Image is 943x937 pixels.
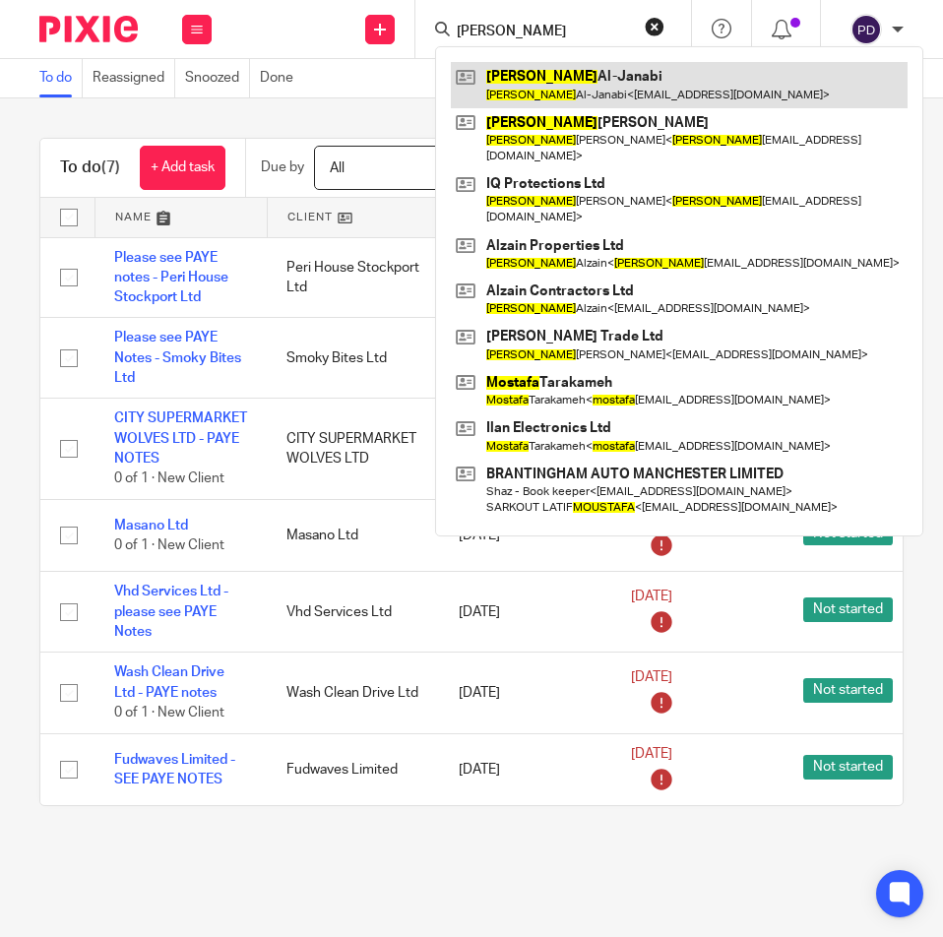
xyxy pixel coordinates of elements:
td: Peri House Stockport Ltd [267,237,439,318]
a: Vhd Services Ltd - please see PAYE Notes [114,585,228,639]
span: [DATE] [631,590,672,603]
span: All [330,161,345,175]
span: Not started [803,755,893,780]
a: Fudwaves Limited - SEE PAYE NOTES [114,753,235,786]
span: 0 of 1 · New Client [114,472,224,486]
td: Fudwaves Limited [267,733,439,805]
img: svg%3E [850,14,882,45]
td: Smoky Bites Ltd [267,318,439,399]
a: Please see PAYE Notes - Smoky Bites Ltd [114,331,241,385]
a: Reassigned [93,59,175,97]
span: [DATE] [631,747,672,761]
a: Please see PAYE notes - Peri House Stockport Ltd [114,251,228,305]
h1: To do [60,157,120,178]
a: CITY SUPERMARKET WOLVES LTD - PAYE NOTES [114,411,247,466]
td: Wash Clean Drive Ltd [267,653,439,733]
a: Snoozed [185,59,250,97]
span: Not started [803,678,893,703]
img: Pixie [39,16,138,42]
a: + Add task [140,146,225,190]
a: To do [39,59,83,97]
input: Search [455,24,632,41]
span: Not started [803,597,893,622]
span: (7) [101,159,120,175]
p: Due by [261,157,304,177]
span: 0 of 1 · New Client [114,538,224,552]
a: Wash Clean Drive Ltd - PAYE notes [114,665,224,699]
td: [DATE] [439,653,611,733]
a: Masano Ltd [114,519,188,532]
button: Clear [645,17,664,36]
span: 0 of 1 · New Client [114,706,224,719]
td: [DATE] [439,572,611,653]
td: CITY SUPERMARKET WOLVES LTD [267,399,439,500]
td: Vhd Services Ltd [267,572,439,653]
a: Done [260,59,303,97]
span: [DATE] [631,670,672,684]
td: [DATE] [439,733,611,805]
td: Masano Ltd [267,499,439,572]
